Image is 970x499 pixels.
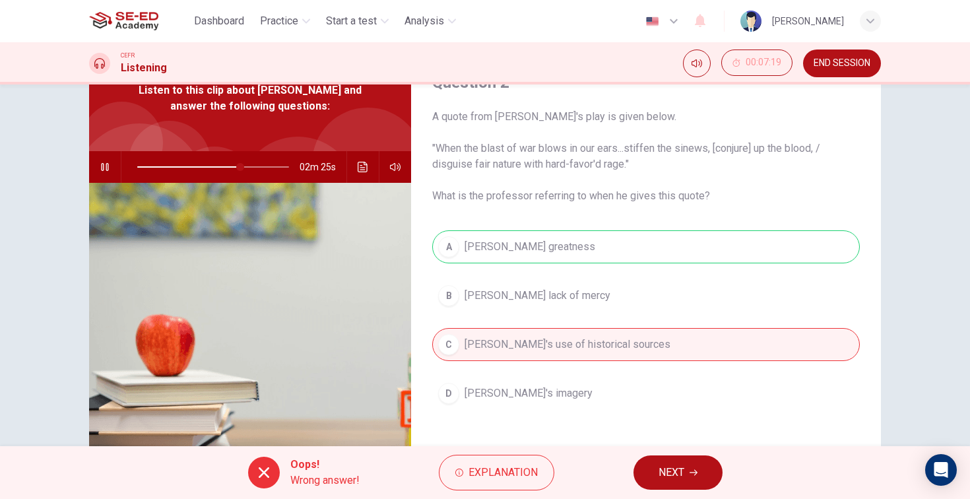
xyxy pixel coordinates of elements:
[432,109,860,204] span: A quote from [PERSON_NAME]'s play is given below. "When the blast of war blows in our ears...stif...
[89,8,189,34] a: SE-ED Academy logo
[352,151,373,183] button: Click to see the audio transcription
[469,463,538,482] span: Explanation
[132,83,368,114] span: Listen to this clip about [PERSON_NAME] and answer the following questions:
[803,50,881,77] button: END SESSION
[659,463,684,482] span: NEXT
[290,473,360,488] span: Wrong answer!
[326,13,377,29] span: Start a test
[321,9,394,33] button: Start a test
[814,58,870,69] span: END SESSION
[721,50,792,76] button: 00:07:19
[89,8,158,34] img: SE-ED Academy logo
[121,60,167,76] h1: Listening
[439,455,554,490] button: Explanation
[925,454,957,486] div: Open Intercom Messenger
[404,13,444,29] span: Analysis
[189,9,249,33] button: Dashboard
[399,9,461,33] button: Analysis
[683,50,711,77] div: Mute
[740,11,761,32] img: Profile picture
[644,17,661,26] img: en
[746,57,781,68] span: 00:07:19
[194,13,244,29] span: Dashboard
[255,9,315,33] button: Practice
[633,455,723,490] button: NEXT
[300,151,346,183] span: 02m 25s
[260,13,298,29] span: Practice
[772,13,844,29] div: [PERSON_NAME]
[121,51,135,60] span: CEFR
[721,50,792,77] div: Hide
[290,457,360,473] span: Oops!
